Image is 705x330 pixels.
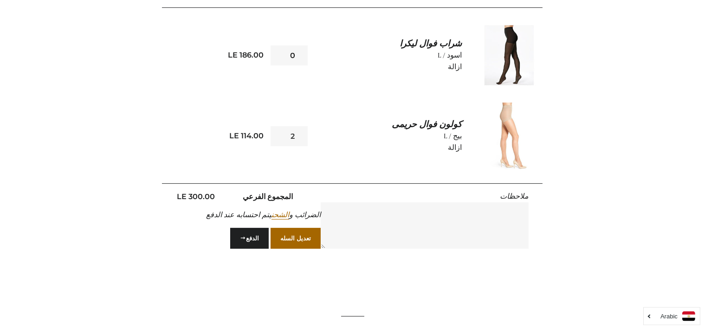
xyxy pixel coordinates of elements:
[230,228,269,248] button: الدفع
[660,313,678,319] i: Arabic
[229,131,264,140] span: LE 114.00
[271,228,321,248] button: تعديل السله
[500,192,529,201] label: ملاحظات
[648,311,695,321] a: Arabic
[476,22,543,89] img: شراب فوال ليكرا - اسود / L
[206,211,321,220] em: الضرائب و يتم احتسابه عند الدفع
[448,143,462,152] a: ازالة
[314,130,462,142] p: بيج / L
[329,38,462,50] a: شراب فوال ليكرا
[215,191,321,202] p: المجموع الفرعي
[162,191,215,202] p: LE 300.00
[228,51,264,59] span: LE 186.00
[448,63,462,71] a: ازالة
[314,50,462,61] p: اسود / L
[476,103,543,169] img: كولون فوال حريمى - بيج / L
[329,118,462,131] a: كولون فوال حريمى
[272,211,289,220] a: الشحن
